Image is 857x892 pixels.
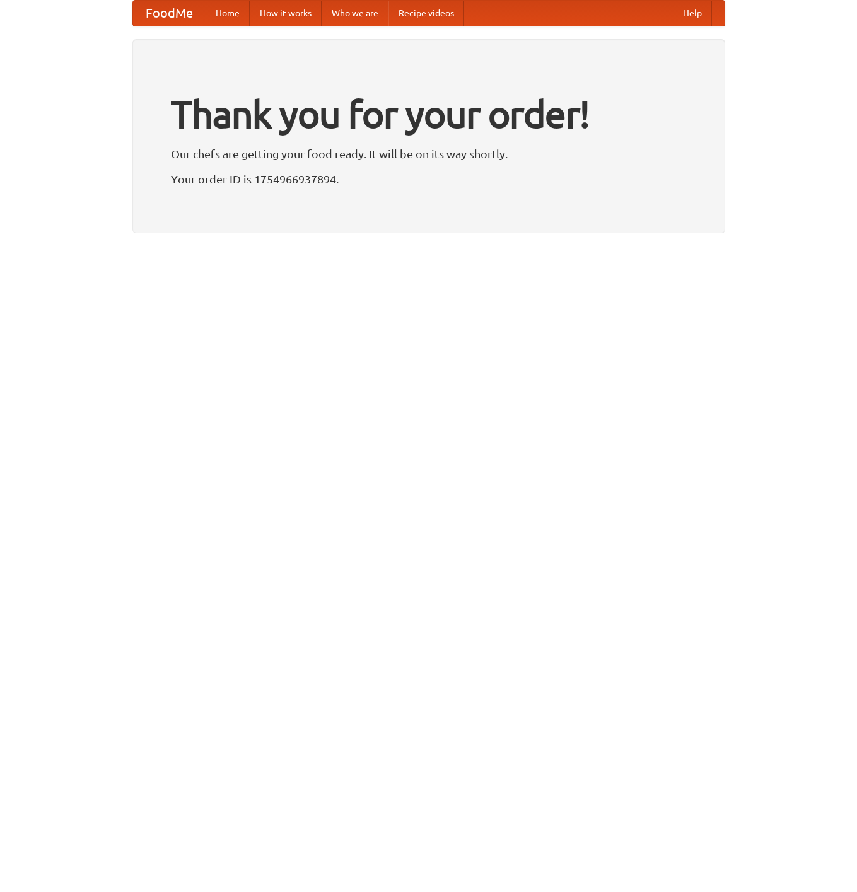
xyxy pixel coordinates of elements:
a: How it works [250,1,322,26]
h1: Thank you for your order! [171,84,687,144]
a: Home [206,1,250,26]
p: Your order ID is 1754966937894. [171,170,687,188]
a: Help [673,1,712,26]
a: Who we are [322,1,388,26]
a: Recipe videos [388,1,464,26]
p: Our chefs are getting your food ready. It will be on its way shortly. [171,144,687,163]
a: FoodMe [133,1,206,26]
